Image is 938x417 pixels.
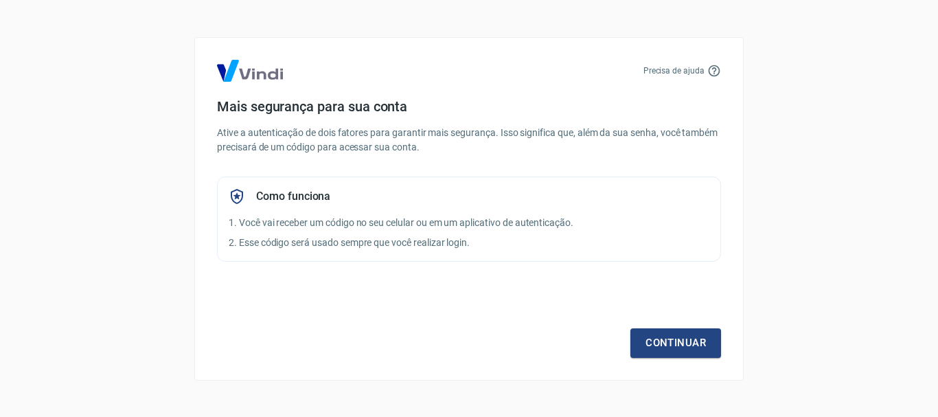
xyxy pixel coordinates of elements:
p: Precisa de ajuda [643,65,705,77]
a: Continuar [630,328,721,357]
h5: Como funciona [256,190,330,203]
h4: Mais segurança para sua conta [217,98,721,115]
p: 2. Esse código será usado sempre que você realizar login. [229,236,709,250]
p: Ative a autenticação de dois fatores para garantir mais segurança. Isso significa que, além da su... [217,126,721,155]
p: 1. Você vai receber um código no seu celular ou em um aplicativo de autenticação. [229,216,709,230]
img: Logo Vind [217,60,283,82]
